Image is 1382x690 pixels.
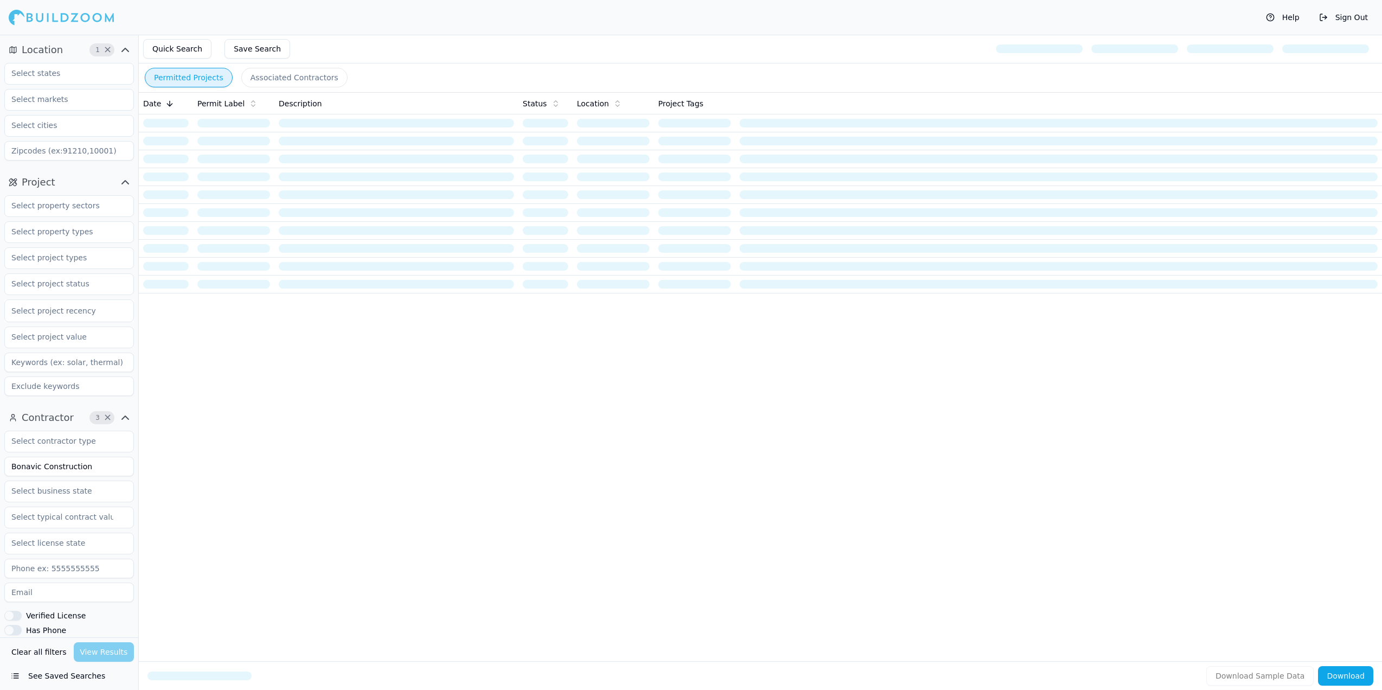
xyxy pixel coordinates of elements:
[5,222,120,241] input: Select property types
[658,98,703,109] span: Project Tags
[143,98,161,109] span: Date
[22,410,74,425] span: Contractor
[5,327,120,347] input: Select project value
[143,39,211,59] button: Quick Search
[104,415,112,420] span: Clear Contractor filters
[4,409,134,426] button: Contractor3Clear Contractor filters
[5,63,120,83] input: Select states
[241,68,348,87] button: Associated Contractors
[22,42,63,58] span: Location
[4,666,134,686] button: See Saved Searches
[4,376,134,396] input: Exclude keywords
[5,431,120,451] input: Select contractor type
[4,559,134,578] input: Phone ex: 5555555555
[26,612,86,619] label: Verified License
[4,583,134,602] input: Email
[92,44,103,55] span: 1
[4,353,134,372] input: Keywords (ex: solar, thermal)
[5,90,120,109] input: Select markets
[4,41,134,59] button: Location1Clear Location filters
[224,39,290,59] button: Save Search
[197,98,245,109] span: Permit Label
[1314,9,1373,26] button: Sign Out
[22,175,55,190] span: Project
[26,627,66,634] label: Has Phone
[4,457,134,476] input: Business name
[145,68,233,87] button: Permitted Projects
[104,47,112,53] span: Clear Location filters
[9,642,69,662] button: Clear all filters
[5,481,120,501] input: Select business state
[1318,666,1373,686] button: Download
[279,98,322,109] span: Description
[5,533,120,553] input: Select license state
[1261,9,1305,26] button: Help
[4,141,134,161] input: Zipcodes (ex:91210,10001)
[5,196,120,215] input: Select property sectors
[523,98,547,109] span: Status
[5,507,120,527] input: Select typical contract value
[577,98,609,109] span: Location
[92,412,103,423] span: 3
[5,274,120,293] input: Select project status
[5,248,120,267] input: Select project types
[4,174,134,191] button: Project
[5,116,120,135] input: Select cities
